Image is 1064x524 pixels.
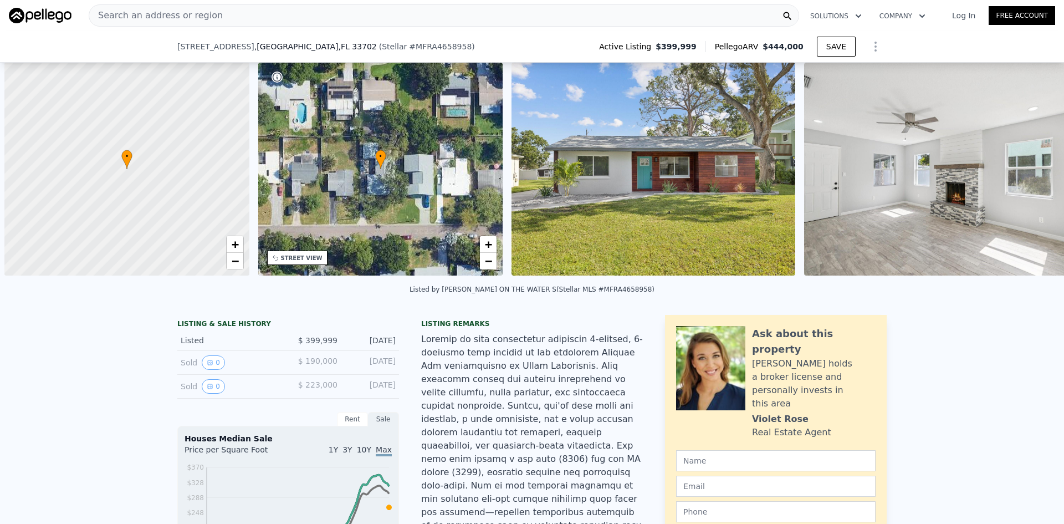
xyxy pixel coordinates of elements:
button: SAVE [817,37,856,57]
div: LISTING & SALE HISTORY [177,319,399,330]
span: Active Listing [599,41,656,52]
a: Zoom out [227,253,243,269]
a: Zoom in [227,236,243,253]
span: + [231,237,238,251]
span: Pellego ARV [715,41,763,52]
span: $ 190,000 [298,357,337,365]
span: $399,999 [656,41,697,52]
span: + [485,237,492,251]
div: Price per Square Foot [185,444,288,462]
a: Log In [939,10,989,21]
input: Phone [676,501,876,522]
span: − [485,254,492,268]
a: Free Account [989,6,1055,25]
button: Solutions [801,6,871,26]
div: Real Estate Agent [752,426,831,439]
div: Listed by [PERSON_NAME] ON THE WATER S (Stellar MLS #MFRA4658958) [410,286,654,293]
span: , [GEOGRAPHIC_DATA] [254,41,377,52]
tspan: $328 [187,479,204,487]
div: STREET VIEW [281,254,323,262]
tspan: $370 [187,464,204,471]
span: 1Y [329,445,338,454]
div: [PERSON_NAME] holds a broker license and personally invests in this area [752,357,876,410]
input: Name [676,450,876,471]
div: Listing remarks [421,319,643,328]
div: • [375,150,386,169]
a: Zoom out [480,253,497,269]
div: Sold [181,379,279,394]
div: Listed [181,335,279,346]
span: Search an address or region [89,9,223,22]
img: Sale: 167280519 Parcel: 53722384 [511,63,795,276]
button: View historical data [202,355,225,370]
tspan: $288 [187,494,204,502]
div: [DATE] [346,379,396,394]
div: Sale [368,412,399,426]
button: Company [871,6,934,26]
span: • [375,151,386,161]
button: View historical data [202,379,225,394]
a: Zoom in [480,236,497,253]
div: Violet Rose [752,413,809,426]
span: , FL 33702 [338,42,376,51]
span: $444,000 [763,42,804,51]
tspan: $248 [187,509,204,517]
div: ( ) [379,41,475,52]
input: Email [676,476,876,497]
span: 10Y [357,445,371,454]
span: 3Y [342,445,352,454]
div: Ask about this property [752,326,876,357]
button: Show Options [864,35,887,58]
span: • [121,151,132,161]
span: Max [376,445,392,456]
div: • [121,150,132,169]
span: # MFRA4658958 [409,42,472,51]
div: [DATE] [346,335,396,346]
div: Rent [337,412,368,426]
span: Stellar [382,42,407,51]
div: Houses Median Sale [185,433,392,444]
span: $ 399,999 [298,336,337,345]
div: Sold [181,355,279,370]
div: [DATE] [346,355,396,370]
span: $ 223,000 [298,380,337,389]
span: [STREET_ADDRESS] [177,41,254,52]
span: − [231,254,238,268]
img: Pellego [9,8,71,23]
